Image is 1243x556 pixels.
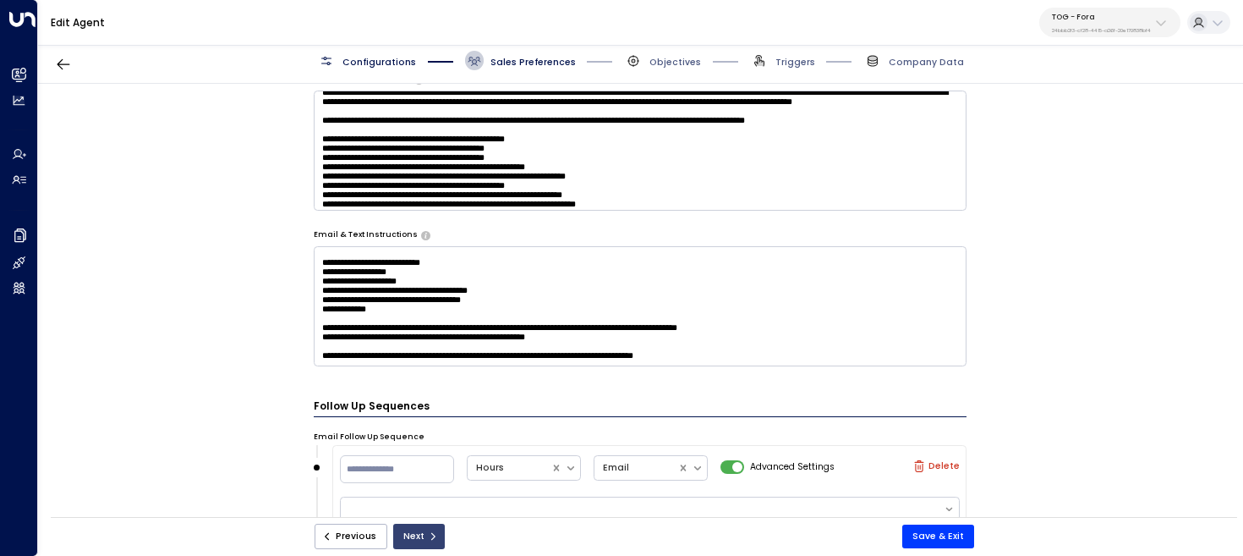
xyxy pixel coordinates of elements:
[775,56,815,69] span: Triggers
[889,56,964,69] span: Company Data
[490,56,576,69] span: Sales Preferences
[314,399,967,417] h3: Follow Up Sequences
[315,524,387,549] button: Previous
[51,15,105,30] a: Edit Agent
[314,432,424,443] label: Email Follow Up Sequence
[649,56,701,69] span: Objectives
[750,460,835,474] span: Advanced Settings
[1039,8,1180,37] button: TOG - Fora24bbb2f3-cf28-4415-a26f-20e170838bf4
[393,524,445,549] button: Next
[1052,12,1151,22] p: TOG - Fora
[913,460,960,472] label: Delete
[421,231,430,239] button: Provide any specific instructions you want the agent to follow only when responding to leads via ...
[1052,27,1151,34] p: 24bbb2f3-cf28-4415-a26f-20e170838bf4
[342,56,416,69] span: Configurations
[314,229,418,241] label: Email & Text Instructions
[902,525,974,548] button: Save & Exit
[414,75,424,84] button: Specify instructions for the agent's first email only, such as introductory content, special offe...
